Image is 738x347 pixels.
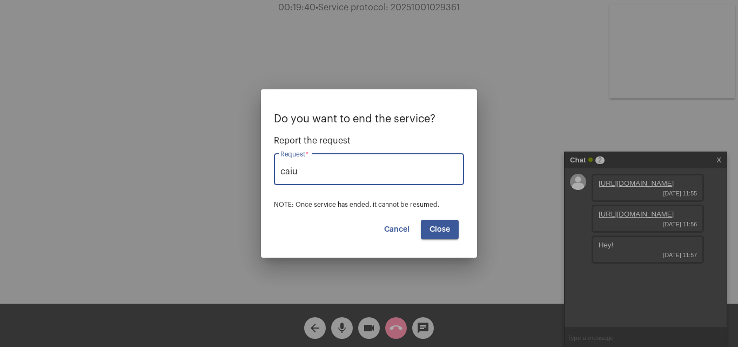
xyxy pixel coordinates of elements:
font: Do you want to end the service? [274,114,435,125]
font: NOTE: Once service has ended, it cannot be resumed. [274,201,439,208]
font: Report the request [274,136,351,145]
input: Search request [280,167,458,176]
button: Cancel [375,220,418,239]
font: Close [430,226,450,233]
font: Cancel [384,226,410,233]
button: Close [421,220,459,239]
